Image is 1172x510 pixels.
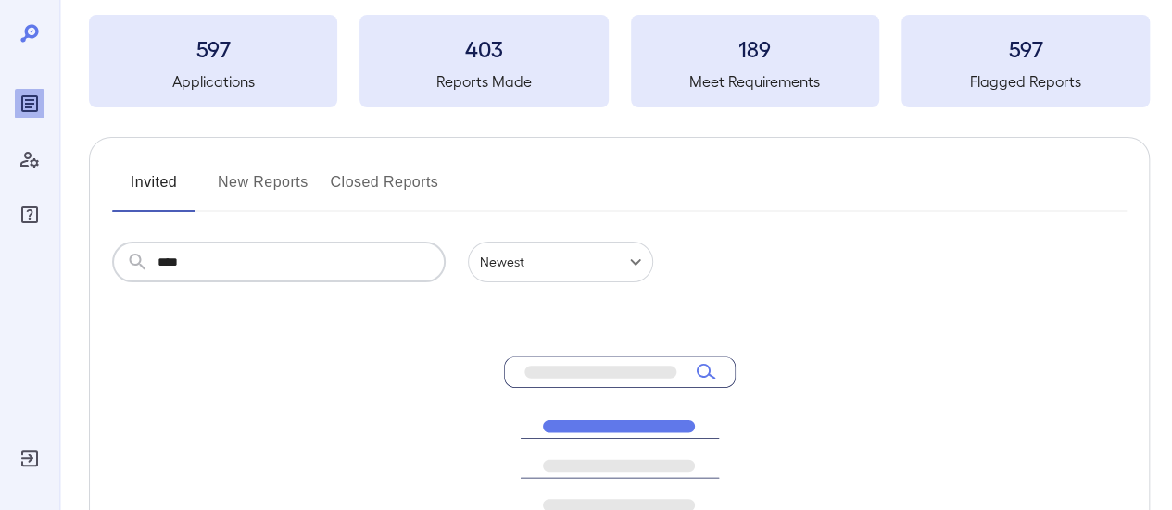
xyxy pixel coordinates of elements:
[218,168,309,212] button: New Reports
[89,70,337,93] h5: Applications
[468,242,653,282] div: Newest
[901,33,1150,63] h3: 597
[359,33,608,63] h3: 403
[15,144,44,174] div: Manage Users
[89,15,1150,107] summary: 597Applications403Reports Made189Meet Requirements597Flagged Reports
[901,70,1150,93] h5: Flagged Reports
[631,70,879,93] h5: Meet Requirements
[112,168,195,212] button: Invited
[15,200,44,230] div: FAQ
[89,33,337,63] h3: 597
[15,443,44,473] div: Log Out
[15,89,44,118] div: Reports
[331,168,439,212] button: Closed Reports
[359,70,608,93] h5: Reports Made
[631,33,879,63] h3: 189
